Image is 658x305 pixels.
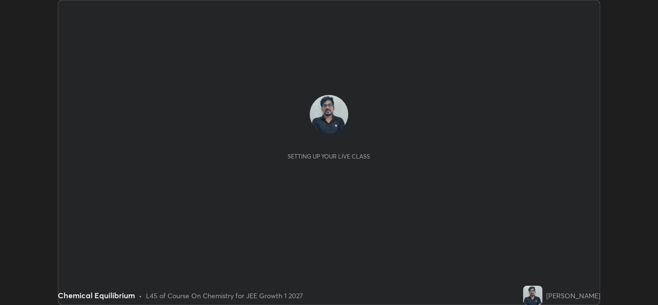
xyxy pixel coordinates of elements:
[310,95,348,133] img: c438d33b5f8f45deb8631a47d5d110ef.jpg
[546,291,600,301] div: [PERSON_NAME]
[288,153,370,160] div: Setting up your live class
[146,291,303,301] div: L45 of Course On Chemistry for JEE Growth 1 2027
[523,286,542,305] img: c438d33b5f8f45deb8631a47d5d110ef.jpg
[139,291,142,301] div: •
[58,290,135,301] div: Chemical Equilibrium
